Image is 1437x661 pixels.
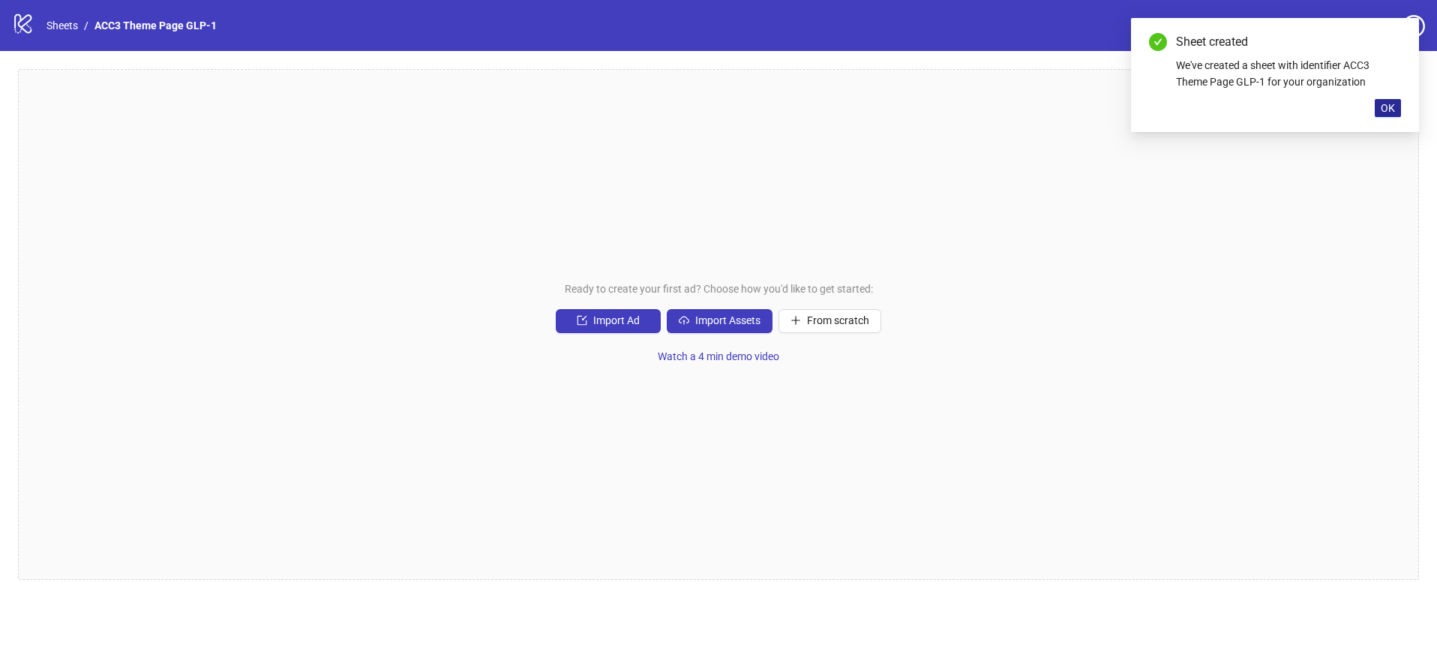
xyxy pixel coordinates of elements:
[565,281,873,297] span: Ready to create your first ad? Choose how you'd like to get started:
[1176,57,1401,90] div: We've created a sheet with identifier ACC3 Theme Page GLP-1 for your organization
[1402,15,1425,38] span: question-circle
[646,345,791,369] button: Watch a 4 min demo video
[658,350,779,362] span: Watch a 4 min demo video
[695,314,760,326] span: Import Assets
[1381,102,1395,114] span: OK
[807,314,869,326] span: From scratch
[91,17,220,34] a: ACC3 Theme Page GLP-1
[43,17,81,34] a: Sheets
[1375,99,1401,117] button: OK
[556,309,661,333] button: Import Ad
[593,314,640,326] span: Import Ad
[577,315,587,326] span: import
[1149,33,1167,51] span: check-circle
[1384,33,1401,50] a: Close
[1318,15,1396,39] a: Settings
[667,309,772,333] button: Import Assets
[84,17,88,34] li: /
[1176,33,1401,51] div: Sheet created
[790,315,801,326] span: plus
[679,315,689,326] span: cloud-upload
[778,309,881,333] button: From scratch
